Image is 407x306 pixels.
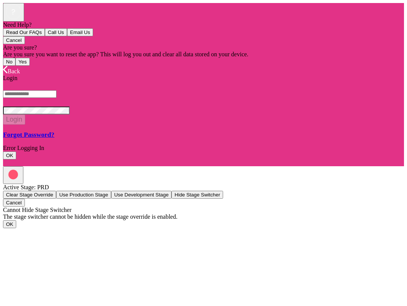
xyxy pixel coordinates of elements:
span: Back [8,68,20,74]
button: Hide Stage Switcher [171,191,223,199]
div: Are you sure? [3,44,404,51]
div: The stage switcher cannot be hidden while the stage override is enabled. [3,213,404,220]
a: Forgot Password? [3,131,404,139]
button: Cancel [3,199,25,207]
button: Use Production Stage [56,191,111,199]
a: Back [3,68,20,74]
button: Yes [15,58,30,66]
button: OK [3,151,16,159]
div: Are you sure you want to reset the app? This will log you out and clear all data stored on your d... [3,51,404,58]
button: Email Us [67,28,93,36]
button: Read Our FAQs [3,28,45,36]
button: No [3,58,15,66]
button: Cancel [3,36,25,44]
div: Error Logging In [3,145,404,151]
button: Call Us [45,28,67,36]
div: Login [3,75,404,82]
button: OK [3,220,16,228]
button: Login [3,114,25,125]
button: Use Development Stage [111,191,171,199]
button: Clear Stage Override [3,191,56,199]
div: Cannot Hide Stage Switcher [3,207,404,213]
div: Need Help? [3,22,404,28]
div: Active Stage: PRD [3,184,404,191]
